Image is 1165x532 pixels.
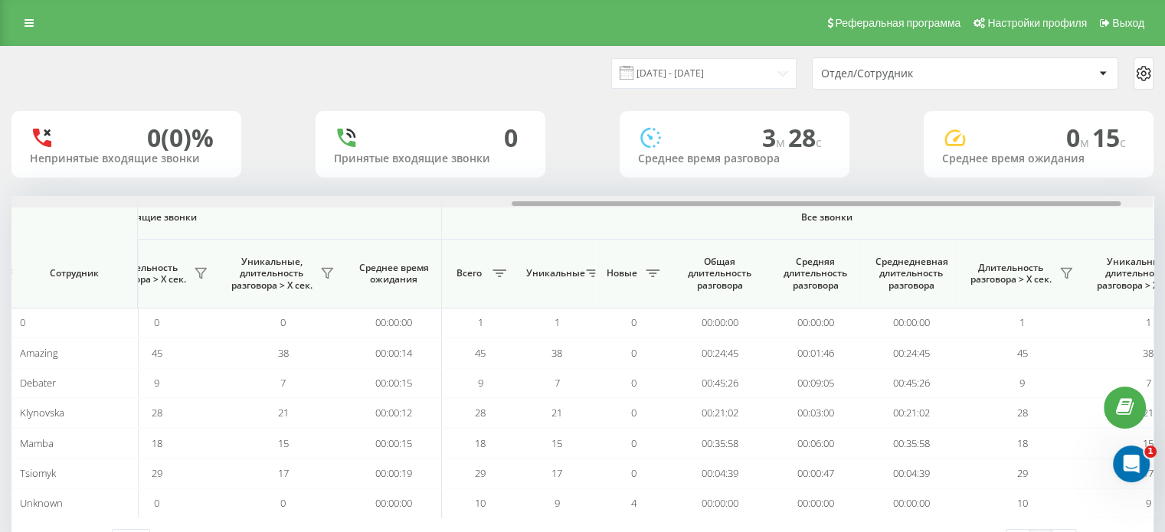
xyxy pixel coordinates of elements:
span: 15 [551,436,562,450]
td: 00:00:19 [346,459,442,488]
span: c [816,134,822,151]
span: 0 [631,466,636,480]
div: Среднее время разговора [638,152,831,165]
span: 28 [152,406,162,419]
span: 18 [1017,436,1028,450]
td: 00:00:00 [863,308,959,338]
td: 00:35:58 [672,428,767,458]
span: 45 [1017,346,1028,360]
span: Klynovska [20,406,64,419]
span: 0 [631,376,636,390]
span: Настройки профиля [987,17,1087,29]
td: 00:00:00 [863,488,959,518]
td: 00:00:00 [672,308,767,338]
td: 00:24:45 [672,338,767,367]
span: м [1080,134,1092,151]
span: Выход [1112,17,1144,29]
td: 00:00:00 [672,488,767,518]
span: Средняя длительность разговора [779,256,852,292]
span: 28 [788,121,822,154]
td: 00:04:39 [672,459,767,488]
td: 00:00:14 [346,338,442,367]
span: 21 [278,406,289,419]
td: 00:00:00 [767,488,863,518]
span: 17 [551,466,562,480]
span: Реферальная программа [835,17,960,29]
span: 38 [1143,346,1154,360]
td: 00:35:58 [863,428,959,458]
span: 0 [154,315,159,329]
td: 00:09:05 [767,368,863,398]
span: Tsiomyk [20,466,56,480]
span: 10 [1017,496,1028,510]
span: 1 [555,315,560,329]
span: 7 [555,376,560,390]
span: Debater [20,376,56,390]
div: 0 (0)% [147,123,214,152]
span: Уникальные, длительность разговора > Х сек. [227,256,316,292]
span: 18 [152,436,162,450]
span: 7 [280,376,286,390]
span: Среднедневная длительность разговора [875,256,947,292]
span: 28 [475,406,486,419]
div: Среднее время ожидания [942,152,1135,165]
td: 00:00:00 [767,308,863,338]
span: 9 [154,376,159,390]
span: 1 [478,315,483,329]
span: 29 [1017,466,1028,480]
span: Mamba [20,436,54,450]
td: 00:45:26 [863,368,959,398]
span: 45 [152,346,162,360]
span: 15 [1092,121,1126,154]
td: 00:00:00 [346,488,442,518]
div: Непринятые входящие звонки [30,152,223,165]
span: 18 [475,436,486,450]
td: 00:21:02 [672,398,767,428]
td: 00:01:46 [767,338,863,367]
span: 9 [1019,376,1025,390]
span: 21 [1143,406,1154,419]
span: 45 [475,346,486,360]
span: 29 [152,466,162,480]
td: 00:00:15 [346,428,442,458]
span: Amazing [20,346,58,360]
span: 0 [1066,121,1092,154]
span: Среднее время ожидания [358,262,430,286]
span: 29 [475,466,486,480]
div: 0 [504,123,518,152]
td: 00:00:12 [346,398,442,428]
span: 9 [1146,496,1151,510]
span: 21 [551,406,562,419]
span: Всего [450,267,488,279]
span: 4 [631,496,636,510]
span: 17 [278,466,289,480]
span: 15 [1143,436,1154,450]
span: 15 [278,436,289,450]
span: 0 [20,315,25,329]
span: 7 [1146,376,1151,390]
span: c [1120,134,1126,151]
span: Общая длительность разговора [683,256,756,292]
td: 00:00:47 [767,459,863,488]
span: 1 [1144,446,1157,458]
td: 00:00:15 [346,368,442,398]
span: 0 [280,496,286,510]
td: 00:03:00 [767,398,863,428]
span: 1 [1146,315,1151,329]
span: 10 [475,496,486,510]
span: Длительность разговора > Х сек. [967,262,1055,286]
span: 38 [551,346,562,360]
td: 00:45:26 [672,368,767,398]
span: Сотрудник [25,267,124,279]
div: Отдел/Сотрудник [821,67,1004,80]
td: 00:24:45 [863,338,959,367]
td: 00:00:00 [346,308,442,338]
span: 9 [555,496,560,510]
span: 38 [278,346,289,360]
span: Unknown [20,496,63,510]
span: 3 [762,121,788,154]
span: Длительность разговора > Х сек. [101,262,189,286]
td: 00:06:00 [767,428,863,458]
div: Принятые входящие звонки [334,152,527,165]
span: 1 [1019,315,1025,329]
